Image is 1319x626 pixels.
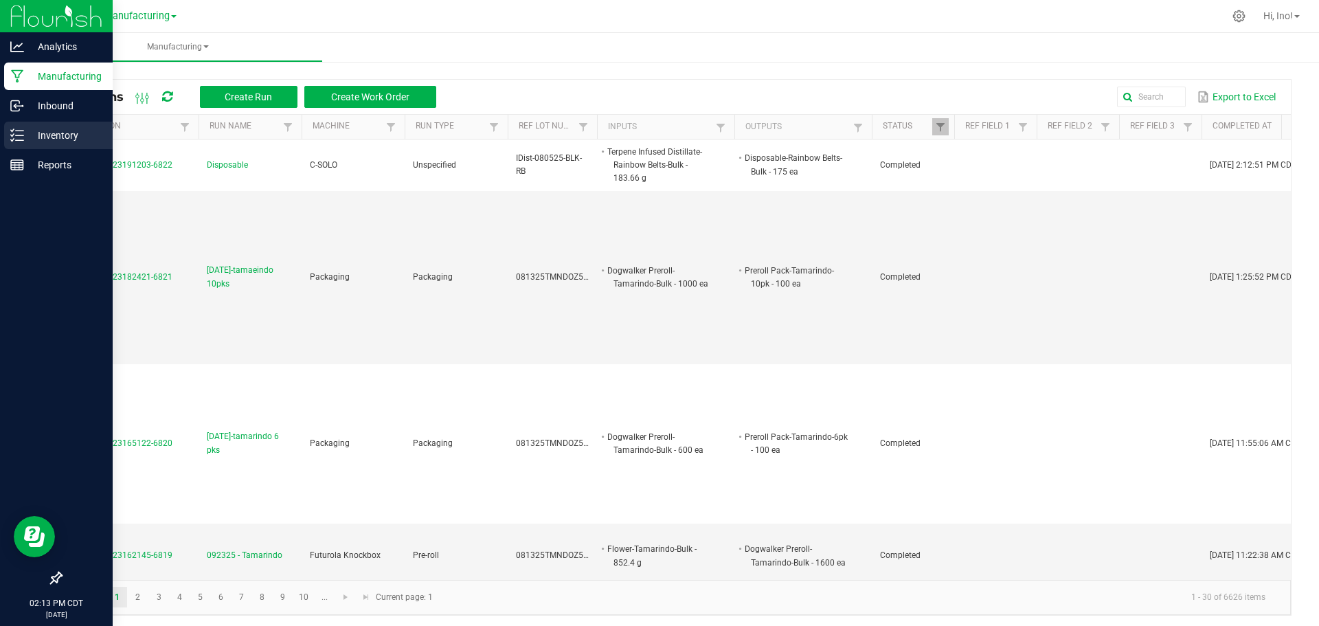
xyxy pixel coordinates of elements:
a: Run NameSortable [210,121,279,132]
inline-svg: Inventory [10,128,24,142]
span: Completed [880,550,921,560]
p: Reports [24,157,106,173]
a: Filter [1097,118,1114,135]
a: Filter [486,118,502,135]
a: Ref Field 1Sortable [965,121,1014,132]
button: Create Work Order [304,86,436,108]
span: Manufacturing [104,10,170,22]
kendo-pager: Current page: 1 [61,580,1291,615]
a: Page 8 [252,587,272,607]
p: 02:13 PM CDT [6,597,106,610]
span: [DATE]-tamaeindo 10pks [207,264,293,290]
span: C-SOLO [310,160,337,170]
a: Page 2 [128,587,148,607]
a: Filter [280,118,296,135]
a: Page 6 [211,587,231,607]
span: [DATE] 1:25:52 PM CDT [1210,272,1296,282]
a: Go to the next page [336,587,356,607]
span: Unspecified [413,160,456,170]
a: StatusSortable [883,121,932,132]
p: Inbound [24,98,106,114]
p: Inventory [24,127,106,144]
a: Page 7 [232,587,251,607]
span: [DATE] 2:12:51 PM CDT [1210,160,1296,170]
inline-svg: Analytics [10,40,24,54]
span: 092325 - Tamarindo [207,549,282,562]
span: Completed [880,272,921,282]
button: Export to Excel [1194,85,1279,109]
a: Ref Field 3Sortable [1130,121,1179,132]
span: Pre-roll [413,550,439,560]
inline-svg: Inbound [10,99,24,113]
span: MP-20250923182421-6821 [69,272,172,282]
li: Flower-Tamarindo-Bulk - 852.4 g [605,542,714,569]
span: Create Run [225,91,272,102]
li: Preroll Pack-Tamarindo-10pk - 100 ea [743,264,851,291]
a: Filter [575,118,591,135]
span: MP-20250923165122-6820 [69,438,172,448]
div: All Runs [71,85,447,109]
li: Terpene Infused Distillate-Rainbow Belts-Bulk - 183.66 g [605,145,714,186]
a: Go to the last page [356,587,376,607]
a: Filter [932,118,949,135]
div: Manage settings [1230,10,1248,23]
span: [DATE] 11:22:38 AM CDT [1210,550,1301,560]
li: Preroll Pack-Tamarindo-6pk - 100 ea [743,430,851,457]
th: Inputs [597,115,734,139]
iframe: Resource center [14,516,55,557]
a: Filter [1180,118,1196,135]
span: 081325TMNDOZ502 [516,438,593,448]
a: Run TypeSortable [416,121,485,132]
a: Page 4 [170,587,190,607]
a: Filter [712,119,729,136]
a: Filter [850,119,866,136]
a: Filter [1015,118,1031,135]
th: Outputs [734,115,872,139]
a: Page 9 [273,587,293,607]
p: Manufacturing [24,68,106,85]
button: Create Run [200,86,297,108]
a: Filter [177,118,193,135]
li: Dogwalker Preroll-Tamarindo-Bulk - 600 ea [605,430,714,457]
span: Go to the last page [361,592,372,603]
a: Manufacturing [33,33,322,62]
span: Manufacturing [33,41,322,53]
li: Dogwalker Preroll-Tamarindo-Bulk - 1000 ea [605,264,714,291]
li: Dogwalker Preroll-Tamarindo-Bulk - 1600 ea [743,542,851,569]
a: Filter [383,118,399,135]
a: MachineSortable [313,121,382,132]
span: Completed [880,438,921,448]
span: Futurola Knockbox [310,550,381,560]
a: Page 1 [107,587,127,607]
a: Ref Field 2Sortable [1048,121,1096,132]
p: Analytics [24,38,106,55]
span: [DATE] 11:55:06 AM CDT [1210,438,1301,448]
span: MP-20250923162145-6819 [69,550,172,560]
li: Disposable-Rainbow Belts-Bulk - 175 ea [743,151,851,178]
span: MP-20250923191203-6822 [69,160,172,170]
span: Go to the next page [340,592,351,603]
span: Packaging [413,272,453,282]
span: Packaging [310,272,350,282]
kendo-pager-info: 1 - 30 of 6626 items [441,586,1276,609]
inline-svg: Manufacturing [10,69,24,83]
a: Page 5 [190,587,210,607]
a: Page 11 [315,587,335,607]
input: Search [1117,87,1186,107]
a: Page 10 [294,587,314,607]
span: Disposable [207,159,248,172]
span: Packaging [413,438,453,448]
span: Create Work Order [331,91,409,102]
span: Hi, Ino! [1263,10,1293,21]
span: [DATE]-tamarindo 6 pks [207,430,293,456]
span: IDist-080525-BLK-RB [516,153,582,176]
a: ExtractionSortable [71,121,176,132]
span: Packaging [310,438,350,448]
inline-svg: Reports [10,158,24,172]
p: [DATE] [6,610,106,620]
span: 081325TMNDOZ502 [516,550,593,560]
span: Completed [880,160,921,170]
a: Page 3 [149,587,169,607]
a: Ref Lot NumberSortable [519,121,574,132]
span: 081325TMNDOZ502 [516,272,593,282]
